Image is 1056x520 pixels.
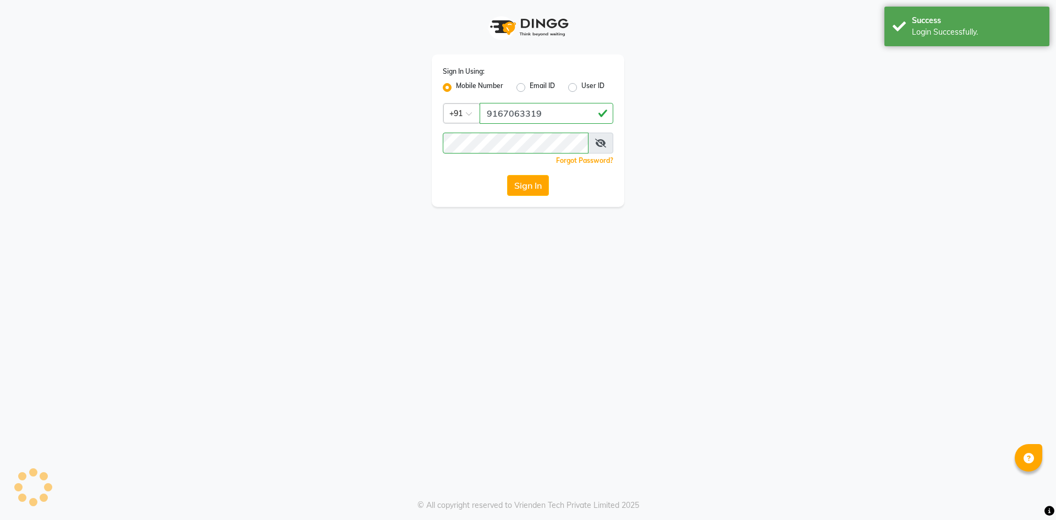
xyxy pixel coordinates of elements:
label: User ID [581,81,604,94]
input: Username [480,103,613,124]
img: logo1.svg [484,11,572,43]
div: Success [912,15,1041,26]
input: Username [443,133,588,154]
button: Sign In [507,175,549,196]
label: Sign In Using: [443,67,485,76]
label: Email ID [530,81,555,94]
a: Forgot Password? [556,156,613,165]
div: Login Successfully. [912,26,1041,38]
iframe: chat widget [1010,476,1045,509]
label: Mobile Number [456,81,503,94]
